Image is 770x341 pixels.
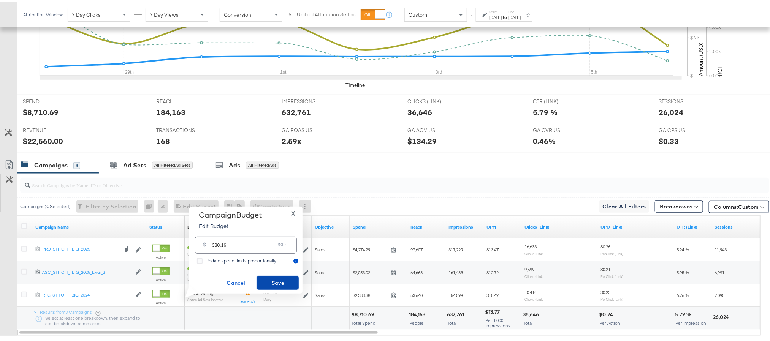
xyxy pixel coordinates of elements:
div: PRO_STITCH_FBIG_2025 [42,244,118,250]
label: Use Unified Attribution Setting: [286,9,358,16]
span: IMPRESSIONS [282,96,339,103]
div: Ad Sets [123,159,146,168]
span: Per 1,000 Impressions [485,316,510,327]
div: 632,761 [282,105,311,116]
div: 184,163 [156,105,185,116]
span: Sales [315,245,326,251]
a: The total amount spent to date. [353,222,404,228]
span: People [409,318,424,324]
span: REACH [156,96,213,103]
a: The number of clicks on links appearing on your ad or Page that direct people to your sites off F... [524,222,594,228]
div: USD [272,238,289,251]
a: PRO_STITCH_FBIG_2025 [42,244,118,252]
div: $ [200,238,209,251]
div: [DATE] [489,13,502,19]
span: Clear All Filters [602,200,646,210]
span: Per Impression [675,318,706,324]
label: End: [508,8,521,13]
sub: Per Click (Link) [600,295,623,300]
a: Shows the current state of your Ad Campaign. [149,222,181,228]
div: Attribution Window: [23,10,64,16]
label: Active [152,276,170,281]
div: Timeline [345,80,365,87]
span: GA AOV US [407,125,464,132]
span: TRANSACTIONS [156,125,213,132]
a: The number of people your ad was served to. [410,222,442,228]
div: $134.29 [407,134,437,145]
div: Campaigns ( 0 Selected) [20,201,71,208]
div: All Filtered Ad Sets [152,160,193,167]
span: 317,229 [448,245,463,251]
sub: Clicks (Link) [524,249,544,254]
span: 6.76 % [677,290,689,296]
sub: Clicks (Link) [524,295,544,300]
div: 632,761 [447,309,466,316]
sub: Per Click (Link) [600,249,623,254]
a: The average cost for each link click you've received from your ad. [600,222,670,228]
a: The number of clicks received on a link in your ad divided by the number of impressions. [677,222,708,228]
span: Total [523,318,533,324]
span: SPEND [23,96,80,103]
div: $8,710.69 [351,309,377,316]
div: Campaigns [34,159,68,168]
input: Search Campaigns by Name, ID or Objective [30,173,700,188]
span: Conversion [224,9,251,16]
span: ↑ [468,13,475,16]
div: Ads [229,159,240,168]
span: CTR (LINK) [533,96,590,103]
span: $4,274.29 [353,245,388,251]
span: Save [260,276,296,286]
div: 168 [156,134,170,145]
button: Cancel [215,274,257,288]
a: The number of times your ad was served. On mobile apps an ad is counted as served the first time ... [448,222,480,228]
span: X [292,206,296,217]
span: 97,607 [410,245,423,251]
span: Custom [738,202,759,208]
button: X [288,208,299,214]
sub: Daily [263,295,271,300]
span: GA CVR US [533,125,590,132]
span: $15.47 [486,290,499,296]
a: The average cost you've paid to have 1,000 impressions of your ad. [486,222,518,228]
span: GA ROAS US [282,125,339,132]
div: 0.46% [533,134,556,145]
span: Delivering [193,288,214,294]
div: RTG_STITCH_FBIG_2024 [42,290,132,296]
span: REVENUE [23,125,80,132]
span: $0.26 [600,242,610,248]
div: 3 [73,160,80,167]
span: Per Action [599,318,620,324]
div: 5.79 % [533,105,558,116]
span: CLICKS (LINK) [407,96,464,103]
label: Active [152,253,170,258]
span: 7 Day Views [150,9,179,16]
a: Your campaign name. [35,222,143,228]
span: Sales [315,290,326,296]
div: $8,710.69 [23,105,59,116]
span: Total Spend [352,318,375,324]
span: $13.47 [486,245,499,251]
button: Save [257,274,299,288]
div: 184,163 [409,309,428,316]
span: 154,099 [448,290,463,296]
label: Active [152,298,170,303]
span: 161,433 [448,268,463,273]
span: $12.72 [486,268,499,273]
div: $13.77 [485,306,502,314]
input: Enter your budget [212,232,272,248]
a: Your campaign's objective. [315,222,347,228]
div: 0 [144,199,158,211]
span: GA CPS US [659,125,716,132]
span: 16,633 [524,242,537,248]
button: Clear All Filters [599,199,649,211]
div: All Filtered Ads [246,160,279,167]
span: 10,414 [524,287,537,293]
text: Amount (USD) [697,41,704,74]
button: Columns:Custom [709,199,769,211]
span: 7 Day Clicks [72,9,101,16]
span: 11,943 [715,245,727,251]
strong: to [502,13,508,18]
div: 26,024 [659,105,683,116]
sub: Per Click (Link) [600,272,623,277]
span: 9,599 [524,265,534,270]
